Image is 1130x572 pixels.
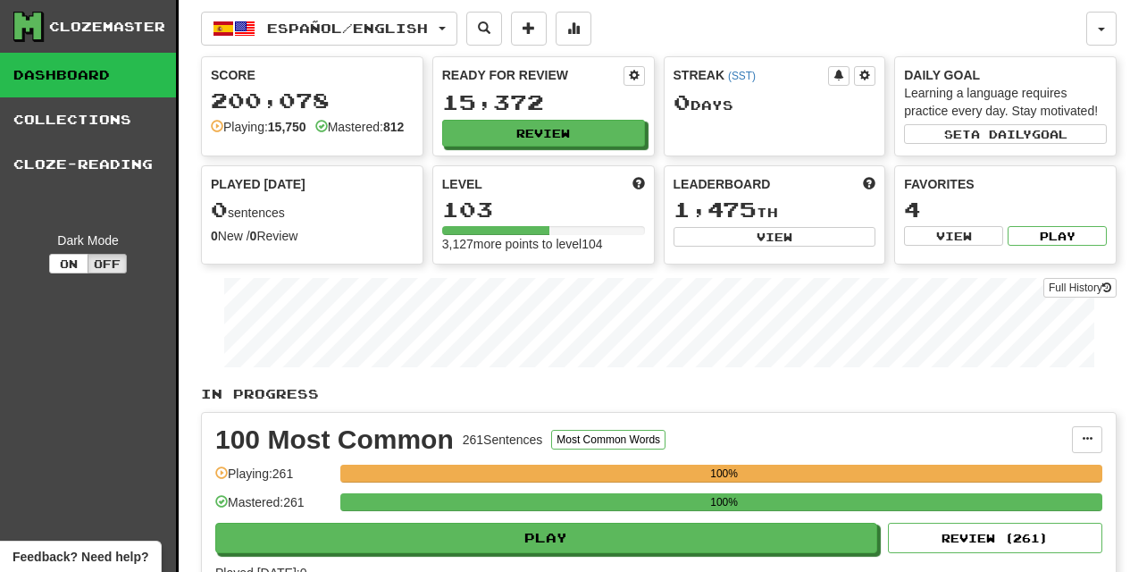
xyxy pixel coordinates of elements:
[904,124,1107,144] button: Seta dailygoal
[904,198,1107,221] div: 4
[215,493,331,523] div: Mastered: 261
[674,197,757,222] span: 1,475
[442,175,482,193] span: Level
[211,197,228,222] span: 0
[1043,278,1117,298] a: Full History
[728,70,756,82] a: (SST)
[211,227,414,245] div: New / Review
[346,465,1102,483] div: 100%
[211,66,414,84] div: Score
[904,226,1003,246] button: View
[315,118,405,136] div: Mastered:
[904,66,1107,84] div: Daily Goal
[215,523,877,553] button: Play
[674,227,876,247] button: View
[442,198,645,221] div: 103
[215,465,331,494] div: Playing: 261
[511,12,547,46] button: Add sentence to collection
[674,198,876,222] div: th
[674,175,771,193] span: Leaderboard
[551,430,665,450] button: Most Common Words
[250,229,257,243] strong: 0
[556,12,591,46] button: More stats
[904,175,1107,193] div: Favorites
[211,198,414,222] div: sentences
[383,120,404,134] strong: 812
[49,18,165,36] div: Clozemaster
[201,12,457,46] button: Español/English
[442,235,645,253] div: 3,127 more points to level 104
[674,91,876,114] div: Day s
[971,128,1032,140] span: a daily
[442,91,645,114] div: 15,372
[13,548,148,566] span: Open feedback widget
[1008,226,1107,246] button: Play
[674,89,691,114] span: 0
[442,66,624,84] div: Ready for Review
[904,84,1107,120] div: Learning a language requires practice every day. Stay motivated!
[346,493,1102,511] div: 100%
[632,175,645,193] span: Score more points to level up
[442,120,645,147] button: Review
[463,431,543,449] div: 261 Sentences
[268,120,306,134] strong: 15,750
[88,254,127,273] button: Off
[267,21,428,36] span: Español / English
[211,89,414,112] div: 200,078
[211,118,306,136] div: Playing:
[863,175,875,193] span: This week in points, UTC
[211,229,218,243] strong: 0
[13,231,163,249] div: Dark Mode
[888,523,1102,553] button: Review (261)
[215,426,454,453] div: 100 Most Common
[674,66,829,84] div: Streak
[466,12,502,46] button: Search sentences
[211,175,306,193] span: Played [DATE]
[201,385,1117,403] p: In Progress
[49,254,88,273] button: On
